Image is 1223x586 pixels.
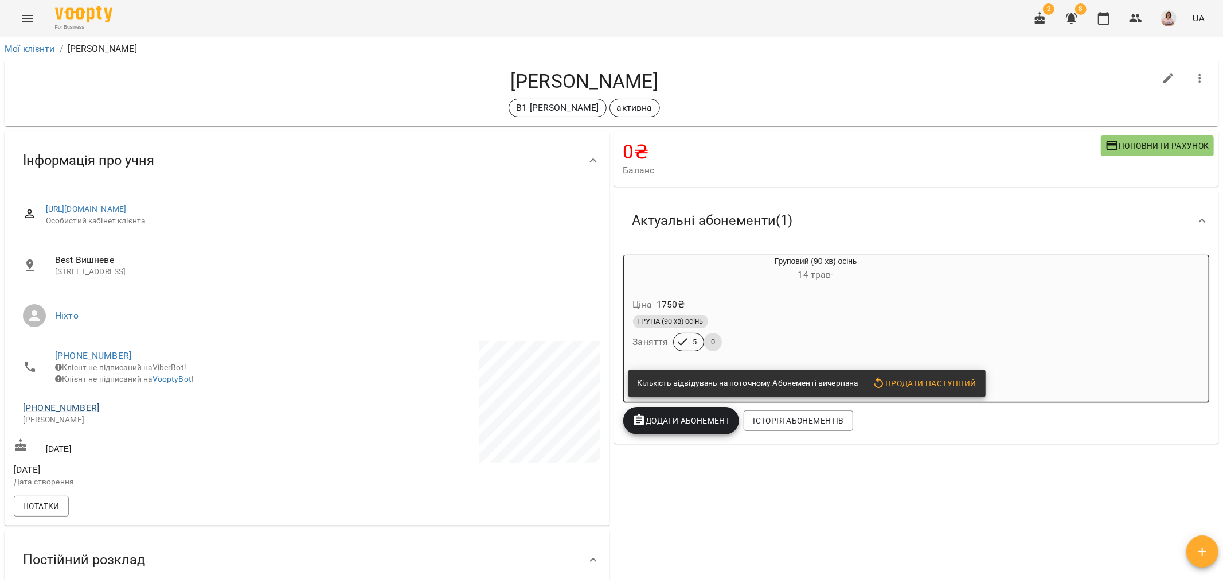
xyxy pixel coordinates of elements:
[1188,7,1209,29] button: UA
[14,5,41,32] button: Menu
[609,99,660,117] div: активна
[679,255,953,283] div: Груповий (90 хв) осінь
[153,374,192,383] a: VooptyBot
[633,297,652,313] h6: Ціна
[14,496,69,517] button: Нотатки
[5,42,1218,56] nav: breadcrumb
[872,377,976,390] span: Продати наступний
[624,255,953,365] button: Груповий (90 хв) осінь14 трав- Ціна1750₴ГРУПА (90 хв) осіньЗаняття50
[55,350,131,361] a: [PHONE_NUMBER]
[509,99,606,117] div: В1 [PERSON_NAME]
[5,131,609,190] div: Інформація про учня
[55,374,194,383] span: Клієнт не підписаний на !
[55,363,186,372] span: Клієнт не підписаний на ViberBot!
[23,152,154,169] span: Інформація про учня
[753,414,843,428] span: Історія абонементів
[1043,3,1054,15] span: 2
[704,337,722,347] span: 0
[46,215,591,227] span: Особистий кабінет клієнта
[516,101,599,115] p: В1 [PERSON_NAME]
[55,266,591,278] p: [STREET_ADDRESS]
[68,42,137,56] p: [PERSON_NAME]
[1193,12,1205,24] span: UA
[23,402,99,413] a: [PHONE_NUMBER]
[632,414,730,428] span: Додати Абонемент
[11,436,307,457] div: [DATE]
[14,463,304,477] span: [DATE]
[23,499,60,513] span: Нотатки
[5,43,55,54] a: Мої клієнти
[1161,10,1177,26] img: a9a10fb365cae81af74a091d218884a8.jpeg
[798,269,834,280] span: 14 трав -
[55,6,112,22] img: Voopty Logo
[624,255,679,283] div: Груповий (90 хв) осінь
[55,310,79,321] a: Ніхто
[1075,3,1087,15] span: 8
[60,42,63,56] li: /
[617,101,652,115] p: активна
[632,212,793,230] span: Актуальні абонементи ( 1 )
[657,298,685,312] p: 1750 ₴
[23,551,145,569] span: Постійний розклад
[55,253,591,267] span: Best Вишневе
[744,410,853,431] button: Історія абонементів
[638,373,858,394] div: Кількість відвідувань на поточному Абонементі вичерпана
[623,140,1101,164] h4: 0 ₴
[1105,139,1209,153] span: Поповнити рахунок
[46,204,127,214] a: [URL][DOMAIN_NAME]
[14,476,304,488] p: Дата створення
[14,69,1155,93] h4: [PERSON_NAME]
[633,334,669,350] h6: Заняття
[623,407,740,434] button: Додати Абонемент
[623,164,1101,177] span: Баланс
[868,373,981,394] button: Продати наступний
[23,414,295,426] p: [PERSON_NAME]
[55,24,112,31] span: For Business
[614,191,1219,250] div: Актуальні абонементи(1)
[686,337,704,347] span: 5
[1101,135,1214,156] button: Поповнити рахунок
[633,316,708,327] span: ГРУПА (90 хв) осінь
